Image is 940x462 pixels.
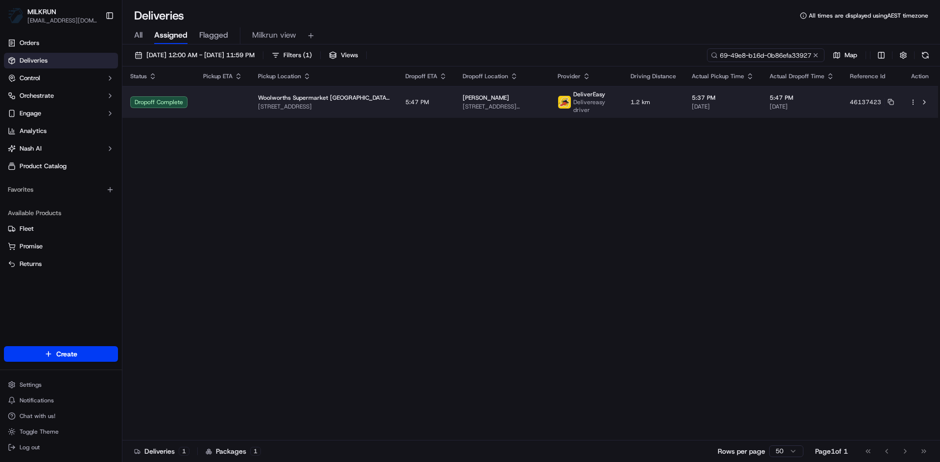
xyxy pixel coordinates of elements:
[463,94,509,102] span: [PERSON_NAME]
[134,29,142,41] span: All
[20,56,47,65] span: Deliveries
[206,446,261,456] div: Packages
[20,381,42,389] span: Settings
[573,90,605,98] span: DeliverEasy
[405,98,429,106] span: 5:47 PM
[325,48,362,62] button: Views
[20,224,34,233] span: Fleet
[558,96,571,109] img: delivereasy_logo.png
[4,123,118,139] a: Analytics
[918,48,932,62] button: Refresh
[20,162,67,171] span: Product Catalog
[4,221,118,237] button: Fleet
[809,12,928,20] span: All times are displayed using AEST timezone
[4,378,118,392] button: Settings
[4,394,118,407] button: Notifications
[20,443,40,451] span: Log out
[4,106,118,121] button: Engage
[4,158,118,174] a: Product Catalog
[20,144,42,153] span: Nash AI
[27,7,56,17] button: MILKRUN
[463,72,508,80] span: Dropoff Location
[4,425,118,439] button: Toggle Theme
[707,48,824,62] input: Type to search
[20,412,55,420] span: Chat with us!
[4,346,118,362] button: Create
[463,103,542,110] span: [STREET_ADDRESS][PERSON_NAME]
[4,4,101,27] button: MILKRUNMILKRUN[EMAIL_ADDRESS][DOMAIN_NAME]
[631,72,676,80] span: Driving Distance
[341,51,358,60] span: Views
[845,51,857,60] span: Map
[910,72,930,80] div: Action
[770,103,834,110] span: [DATE]
[130,72,147,80] span: Status
[558,72,581,80] span: Provider
[4,70,118,86] button: Control
[20,396,54,404] span: Notifications
[8,260,114,268] a: Returns
[692,94,754,102] span: 5:37 PM
[20,260,42,268] span: Returns
[4,88,118,104] button: Orchestrate
[573,98,615,114] span: Delivereasy driver
[4,239,118,254] button: Promise
[199,29,228,41] span: Flagged
[267,48,316,62] button: Filters(1)
[56,349,77,359] span: Create
[405,72,437,80] span: Dropoff ETA
[27,17,97,24] button: [EMAIL_ADDRESS][DOMAIN_NAME]
[179,447,189,456] div: 1
[8,224,114,233] a: Fleet
[770,72,824,80] span: Actual Dropoff Time
[303,51,312,60] span: ( 1 )
[20,428,59,436] span: Toggle Theme
[20,127,47,135] span: Analytics
[20,109,41,118] span: Engage
[692,72,744,80] span: Actual Pickup Time
[770,94,834,102] span: 5:47 PM
[154,29,188,41] span: Assigned
[718,446,765,456] p: Rows per page
[134,8,184,23] h1: Deliveries
[4,256,118,272] button: Returns
[258,72,301,80] span: Pickup Location
[4,409,118,423] button: Chat with us!
[815,446,848,456] div: Page 1 of 1
[828,48,862,62] button: Map
[850,98,894,106] button: 46137423
[850,72,885,80] span: Reference Id
[8,242,114,251] a: Promise
[4,440,118,454] button: Log out
[4,141,118,156] button: Nash AI
[4,182,118,198] div: Favorites
[631,98,676,106] span: 1.2 km
[20,74,40,83] span: Control
[8,8,23,23] img: MILKRUN
[203,72,233,80] span: Pickup ETA
[252,29,296,41] span: Milkrun view
[4,53,118,68] a: Deliveries
[134,446,189,456] div: Deliveries
[258,103,390,110] span: [STREET_ADDRESS]
[4,35,118,51] a: Orders
[146,51,255,60] span: [DATE] 12:00 AM - [DATE] 11:59 PM
[258,94,390,102] span: Woolworths Supermarket [GEOGRAPHIC_DATA] - [GEOGRAPHIC_DATA]
[20,242,43,251] span: Promise
[20,39,39,47] span: Orders
[250,447,261,456] div: 1
[4,205,118,221] div: Available Products
[20,91,54,100] span: Orchestrate
[130,48,259,62] button: [DATE] 12:00 AM - [DATE] 11:59 PM
[692,103,754,110] span: [DATE]
[283,51,312,60] span: Filters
